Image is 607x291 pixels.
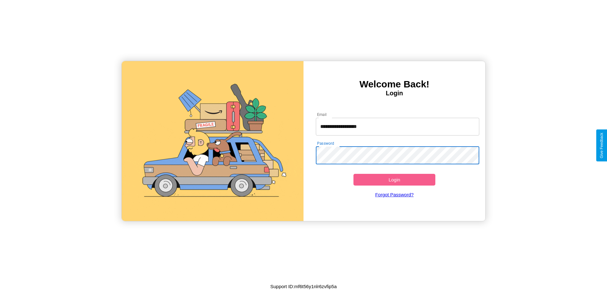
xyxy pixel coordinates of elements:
h3: Welcome Back! [303,79,485,90]
a: Forgot Password? [313,186,476,204]
div: Give Feedback [599,133,604,158]
h4: Login [303,90,485,97]
button: Login [353,174,435,186]
img: gif [122,61,303,221]
p: Support ID: mf6t56y1nlr6zvfip5a [270,282,337,291]
label: Email [317,112,327,117]
label: Password [317,141,334,146]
